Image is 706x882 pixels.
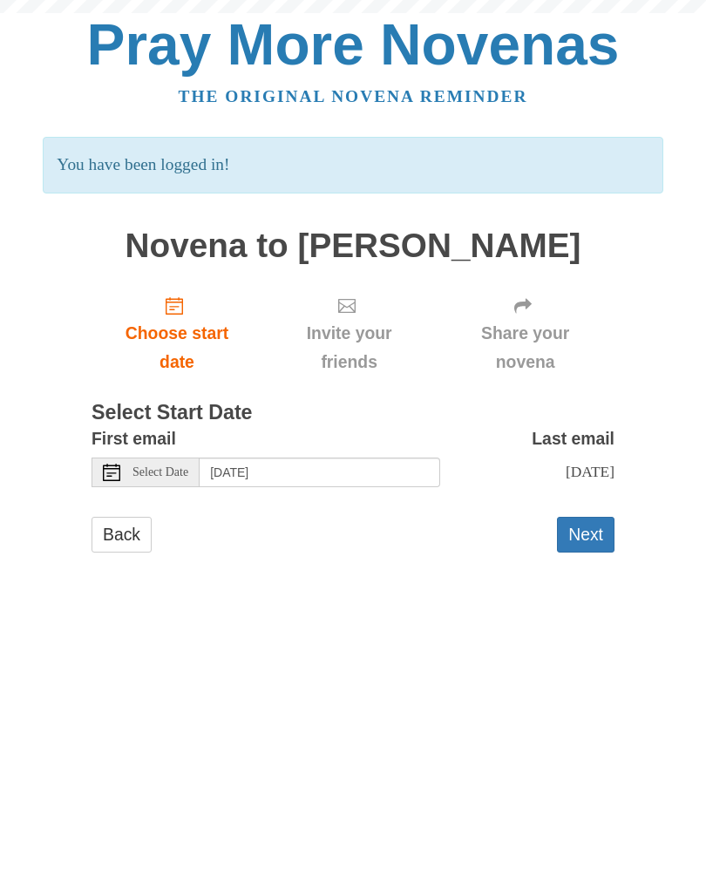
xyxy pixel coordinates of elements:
div: Click "Next" to confirm your start date first. [436,282,614,385]
h1: Novena to [PERSON_NAME] [92,227,614,265]
div: Click "Next" to confirm your start date first. [262,282,436,385]
h3: Select Start Date [92,402,614,424]
a: Pray More Novenas [87,12,620,77]
label: First email [92,424,176,453]
span: Choose start date [109,319,245,377]
p: You have been logged in! [43,137,662,193]
a: The original novena reminder [179,87,528,105]
a: Choose start date [92,282,262,385]
span: Share your novena [453,319,597,377]
a: Back [92,517,152,553]
span: [DATE] [566,463,614,480]
button: Next [557,517,614,553]
label: Last email [532,424,614,453]
span: Select Date [132,466,188,478]
span: Invite your friends [280,319,418,377]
